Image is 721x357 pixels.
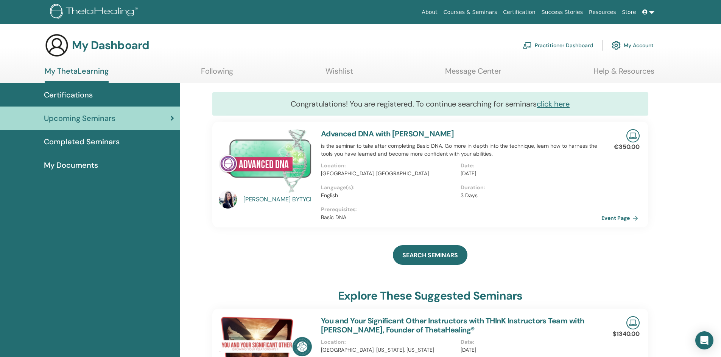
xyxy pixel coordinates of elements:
[45,33,69,57] img: generic-user-icon.jpg
[445,66,501,81] a: Message Center
[50,4,140,21] img: logo.png
[612,37,654,54] a: My Account
[219,190,237,209] img: default.jpg
[402,251,458,259] span: SEARCH SEMINARS
[321,162,456,170] p: Location :
[461,338,596,346] p: Date :
[523,42,532,49] img: chalkboard-teacher.svg
[601,212,641,224] a: Event Page
[44,159,98,171] span: My Documents
[321,213,600,221] p: Basic DNA
[500,5,538,19] a: Certification
[45,66,109,83] a: My ThetaLearning
[321,192,456,199] p: English
[393,245,467,265] a: SEARCH SEMINARS
[537,99,570,109] a: click here
[219,129,312,193] img: Advanced DNA
[321,142,600,158] p: is the seminar to take after completing Basic DNA. Go more in depth into the technique, learn how...
[212,92,648,116] div: Congratulations! You are registered. To continue searching for seminars
[461,170,596,178] p: [DATE]
[321,206,600,213] p: Prerequisites :
[461,192,596,199] p: 3 Days
[325,66,353,81] a: Wishlist
[593,66,654,81] a: Help & Resources
[44,89,93,100] span: Certifications
[586,5,619,19] a: Resources
[619,5,639,19] a: Store
[321,346,456,354] p: [GEOGRAPHIC_DATA], [US_STATE], [US_STATE]
[614,142,640,151] p: €350.00
[201,66,233,81] a: Following
[441,5,500,19] a: Courses & Seminars
[321,316,584,335] a: You and Your Significant Other Instructors with THInK Instructors Team with [PERSON_NAME], Founde...
[695,331,713,349] div: Open Intercom Messenger
[321,170,456,178] p: [GEOGRAPHIC_DATA], [GEOGRAPHIC_DATA]
[321,184,456,192] p: Language(s) :
[461,184,596,192] p: Duration :
[72,39,149,52] h3: My Dashboard
[626,129,640,142] img: Live Online Seminar
[461,346,596,354] p: [DATE]
[461,162,596,170] p: Date :
[612,39,621,52] img: cog.svg
[243,195,313,204] a: [PERSON_NAME] BYTYCI
[626,316,640,329] img: Live Online Seminar
[419,5,440,19] a: About
[613,329,640,338] p: $1340.00
[44,113,115,124] span: Upcoming Seminars
[321,338,456,346] p: Location :
[523,37,593,54] a: Practitioner Dashboard
[321,129,454,139] a: Advanced DNA with [PERSON_NAME]
[44,136,120,147] span: Completed Seminars
[539,5,586,19] a: Success Stories
[338,289,522,303] h3: explore these suggested seminars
